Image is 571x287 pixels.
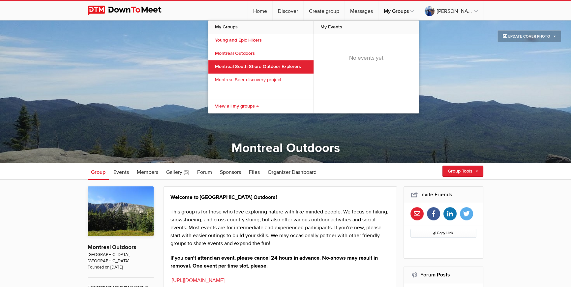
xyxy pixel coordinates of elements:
[304,1,345,20] a: Create group
[268,169,316,175] span: Organizer Dashboard
[249,169,260,175] span: Files
[163,163,193,180] a: Gallery (5)
[184,169,189,175] span: (5)
[217,163,244,180] a: Sponsors
[264,163,320,180] a: Organizer Dashboard
[88,264,154,271] span: Founded on [DATE]
[170,194,277,201] strong: Welcome to [GEOGRAPHIC_DATA] Outdoors!
[194,163,215,180] a: Forum
[220,169,241,175] span: Sponsors
[314,34,419,82] div: No events yet
[208,100,314,113] a: View all my groups →
[91,169,105,175] span: Group
[170,208,390,247] p: This group is for those who love exploring nature with like-minded people. We focus on hiking, sn...
[88,252,154,265] span: [GEOGRAPHIC_DATA], [GEOGRAPHIC_DATA]
[110,163,132,180] a: Events
[273,1,303,20] a: Discover
[88,186,154,236] img: Montreal Outdoors
[172,277,225,284] a: [URL][DOMAIN_NAME]
[137,169,158,175] span: Members
[410,187,477,203] h2: Invite Friends
[314,21,419,34] span: My Events
[419,1,483,20] a: [PERSON_NAME]
[88,6,172,16] img: DownToMeet
[134,163,162,180] a: Members
[208,34,314,47] a: Young and Epic Hikers
[166,169,182,175] span: Gallery
[248,1,272,20] a: Home
[113,169,129,175] span: Events
[208,21,314,34] span: My Groups
[433,231,453,235] span: Copy Link
[246,163,263,180] a: Files
[88,163,109,180] a: Group
[378,1,419,20] a: My Groups
[208,60,314,74] a: Montreal South Shore Outdoor Explorers
[197,169,212,175] span: Forum
[410,229,477,238] button: Copy Link
[170,255,378,269] strong: If you can't attend an event, please cancel 24 hours in advance. No-shows may result in removal. ...
[420,271,450,278] a: Forum Posts
[442,166,483,177] a: Group Tools
[345,1,378,20] a: Messages
[497,30,561,42] a: Update Cover Photo
[208,47,314,60] a: Montreal Outdoors
[208,74,314,87] a: Montreal Beer discovery project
